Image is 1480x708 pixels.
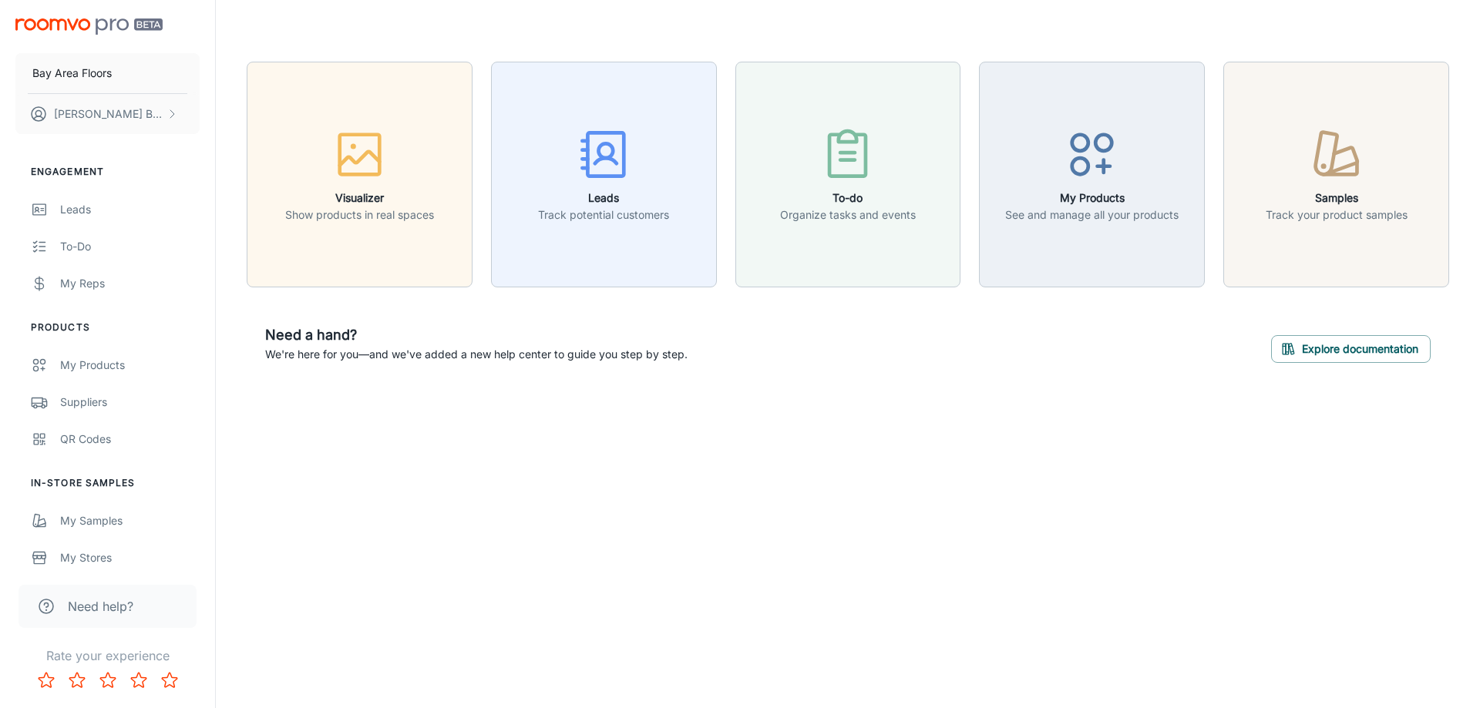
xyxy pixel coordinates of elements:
h6: Visualizer [285,190,434,206]
div: Leads [60,201,200,218]
div: Suppliers [60,394,200,411]
button: Bay Area Floors [15,53,200,93]
a: SamplesTrack your product samples [1223,166,1449,181]
div: QR Codes [60,431,200,448]
p: [PERSON_NAME] Boates [54,106,163,122]
p: Track potential customers [538,206,669,223]
p: Organize tasks and events [780,206,916,223]
h6: My Products [1005,190,1179,206]
h6: Need a hand? [265,324,688,346]
a: To-doOrganize tasks and events [735,166,961,181]
p: See and manage all your products [1005,206,1179,223]
button: VisualizerShow products in real spaces [247,62,473,287]
a: Explore documentation [1271,340,1431,355]
p: Show products in real spaces [285,206,434,223]
a: LeadsTrack potential customers [491,166,717,181]
p: Bay Area Floors [32,65,112,82]
button: [PERSON_NAME] Boates [15,94,200,134]
h6: To-do [780,190,916,206]
button: Explore documentation [1271,335,1431,363]
h6: Samples [1266,190,1408,206]
div: My Products [60,357,200,374]
div: To-do [60,238,200,255]
button: My ProductsSee and manage all your products [979,62,1205,287]
div: My Reps [60,275,200,292]
a: My ProductsSee and manage all your products [979,166,1205,181]
p: Track your product samples [1266,206,1408,223]
h6: Leads [538,190,669,206]
button: SamplesTrack your product samples [1223,62,1449,287]
button: To-doOrganize tasks and events [735,62,961,287]
p: We're here for you—and we've added a new help center to guide you step by step. [265,346,688,363]
img: Roomvo PRO Beta [15,18,163,35]
button: LeadsTrack potential customers [491,62,717,287]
